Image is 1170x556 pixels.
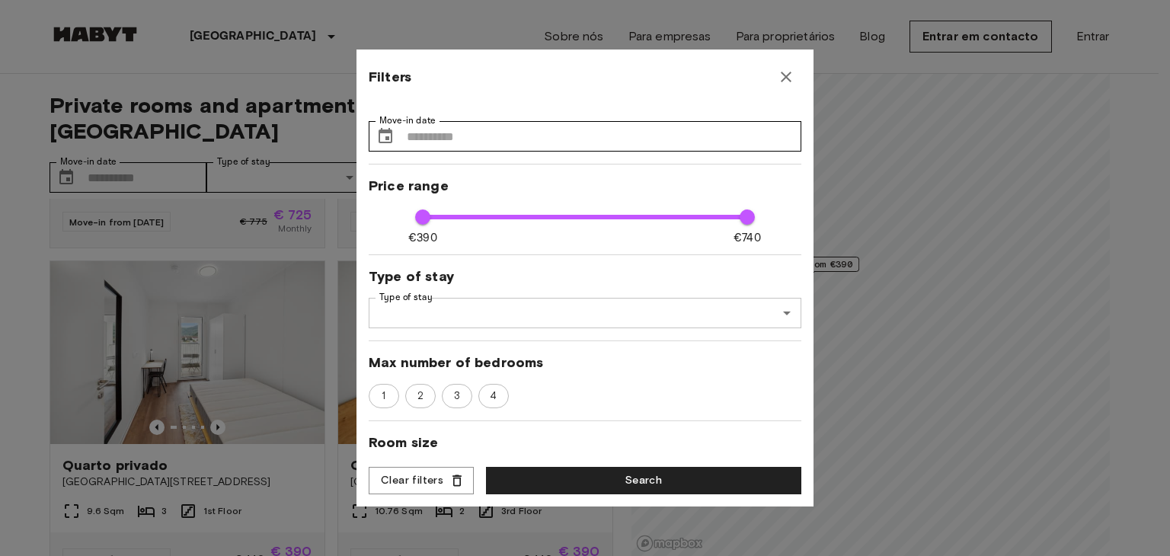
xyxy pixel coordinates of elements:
[370,121,401,152] button: Choose date
[408,230,437,246] span: €390
[379,114,436,127] label: Move-in date
[442,384,472,408] div: 3
[369,68,411,86] span: Filters
[486,467,801,495] button: Search
[405,384,436,408] div: 2
[369,177,801,195] span: Price range
[379,291,433,304] label: Type of stay
[481,388,505,404] span: 4
[369,267,801,286] span: Type of stay
[446,388,468,404] span: 3
[369,433,801,452] span: Room size
[369,384,399,408] div: 1
[734,230,761,246] span: €740
[409,388,432,404] span: 2
[369,467,474,495] button: Clear filters
[373,388,394,404] span: 1
[478,384,509,408] div: 4
[369,353,801,372] span: Max number of bedrooms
